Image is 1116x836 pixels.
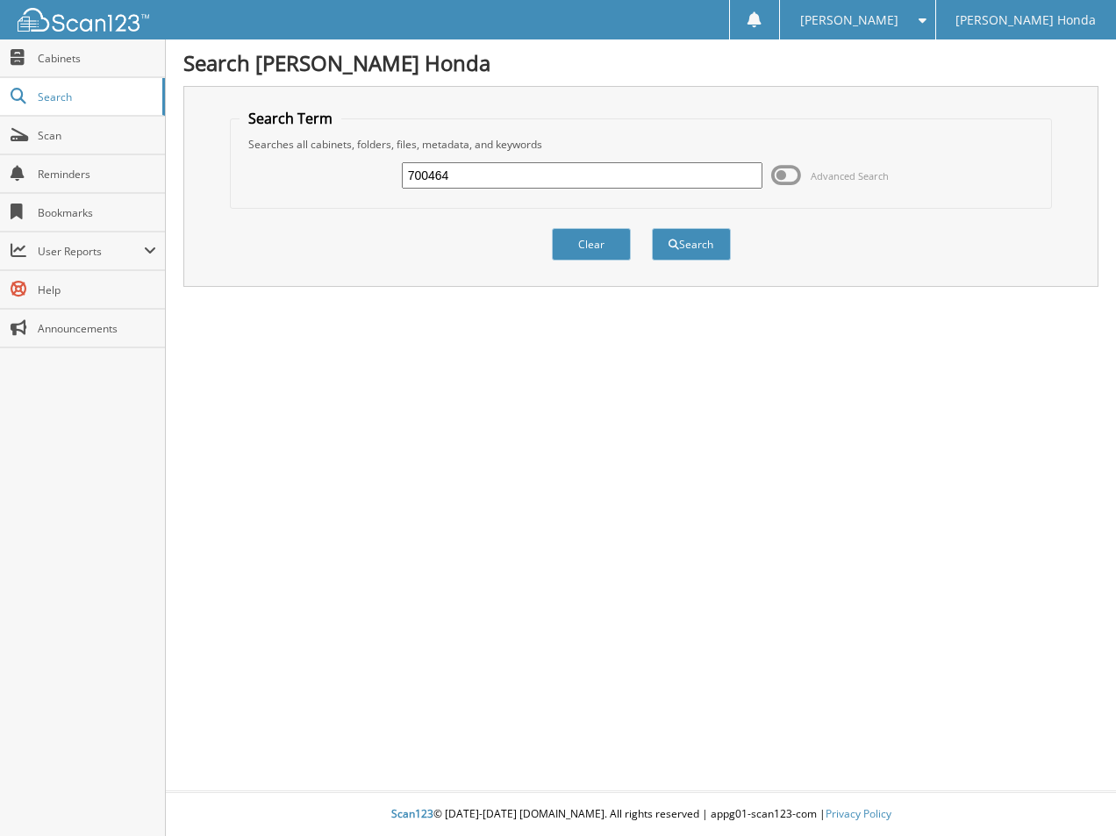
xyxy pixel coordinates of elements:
[38,167,156,182] span: Reminders
[552,228,631,261] button: Clear
[826,806,891,821] a: Privacy Policy
[38,282,156,297] span: Help
[1028,752,1116,836] iframe: Chat Widget
[240,109,341,128] legend: Search Term
[38,89,154,104] span: Search
[800,15,898,25] span: [PERSON_NAME]
[955,15,1096,25] span: [PERSON_NAME] Honda
[391,806,433,821] span: Scan123
[811,169,889,182] span: Advanced Search
[166,793,1116,836] div: © [DATE]-[DATE] [DOMAIN_NAME]. All rights reserved | appg01-scan123-com |
[38,51,156,66] span: Cabinets
[240,137,1042,152] div: Searches all cabinets, folders, files, metadata, and keywords
[38,128,156,143] span: Scan
[38,321,156,336] span: Announcements
[183,48,1098,77] h1: Search [PERSON_NAME] Honda
[18,8,149,32] img: scan123-logo-white.svg
[38,205,156,220] span: Bookmarks
[38,244,144,259] span: User Reports
[652,228,731,261] button: Search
